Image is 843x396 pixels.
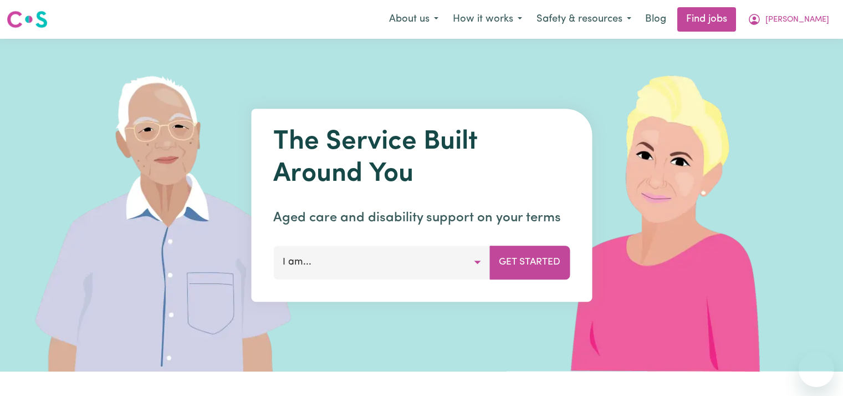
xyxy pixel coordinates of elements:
h1: The Service Built Around You [273,126,570,190]
button: Get Started [489,246,570,279]
button: How it works [446,8,529,31]
button: About us [382,8,446,31]
img: Careseekers logo [7,9,48,29]
button: Safety & resources [529,8,638,31]
button: I am... [273,246,490,279]
iframe: Button to launch messaging window [799,352,834,387]
p: Aged care and disability support on your terms [273,208,570,228]
a: Find jobs [677,7,736,32]
span: [PERSON_NAME] [765,14,829,26]
a: Careseekers logo [7,7,48,32]
a: Blog [638,7,673,32]
button: My Account [740,8,836,31]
